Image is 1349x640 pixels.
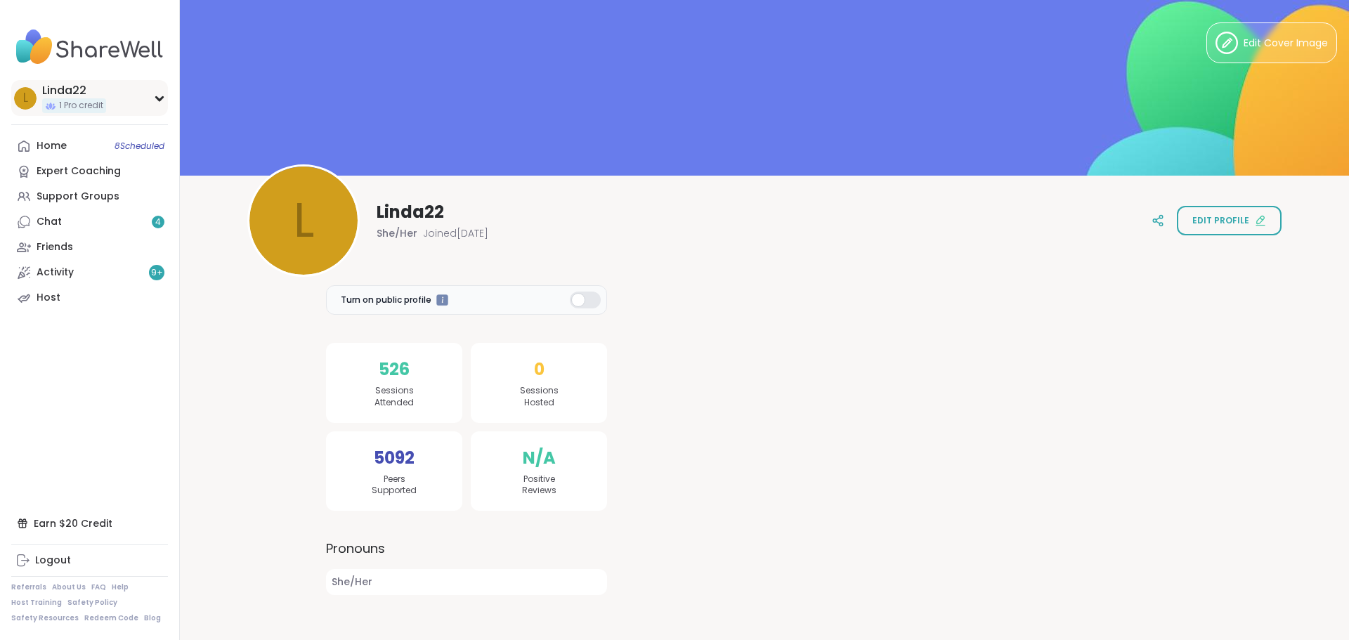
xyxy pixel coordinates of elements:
a: Redeem Code [84,613,138,623]
a: Home8Scheduled [11,133,168,159]
span: 5092 [374,445,415,471]
span: Turn on public profile [341,294,431,306]
a: Host [11,285,168,311]
span: Positive Reviews [522,474,556,497]
a: Referrals [11,582,46,592]
a: FAQ [91,582,106,592]
div: Expert Coaching [37,164,121,178]
div: Support Groups [37,190,119,204]
div: Activity [37,266,74,280]
span: 1 Pro credit [59,100,103,112]
span: Edit Cover Image [1244,36,1328,51]
label: Pronouns [326,539,607,558]
span: Joined [DATE] [423,226,488,240]
div: Logout [35,554,71,568]
span: N/A [523,445,556,471]
span: Linda22 [377,201,444,223]
div: Friends [37,240,73,254]
a: Blog [144,613,161,623]
span: 526 [379,357,410,382]
a: Expert Coaching [11,159,168,184]
span: Peers Supported [372,474,417,497]
img: ShareWell Nav Logo [11,22,168,72]
button: Edit profile [1177,206,1282,235]
div: Linda22 [42,83,106,98]
a: Logout [11,548,168,573]
span: Sessions Hosted [520,385,559,409]
span: 0 [534,357,545,382]
a: Safety Resources [11,613,79,623]
span: 8 Scheduled [115,141,164,152]
a: Activity9+ [11,260,168,285]
span: 4 [155,216,161,228]
span: Edit profile [1192,214,1249,227]
span: Sessions Attended [374,385,414,409]
a: About Us [52,582,86,592]
div: Home [37,139,67,153]
button: Edit Cover Image [1206,22,1337,63]
span: She/Her [326,569,607,595]
span: L [23,89,28,107]
iframe: Spotlight [436,294,448,306]
a: Support Groups [11,184,168,209]
a: Friends [11,235,168,260]
div: Chat [37,215,62,229]
a: Chat4 [11,209,168,235]
div: Earn $20 Credit [11,511,168,536]
a: Help [112,582,129,592]
span: 9 + [151,267,163,279]
a: Host Training [11,598,62,608]
a: Safety Policy [67,598,117,608]
div: Host [37,291,60,305]
span: She/Her [377,226,417,240]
